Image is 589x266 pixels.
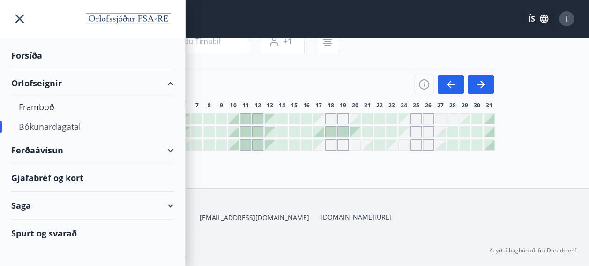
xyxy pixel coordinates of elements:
[386,139,397,151] div: Gráir dagar eru ekki bókanlegir
[352,102,358,109] span: 20
[242,102,249,109] span: 11
[423,139,434,151] div: Gráir dagar eru ekki bókanlegir
[425,102,432,109] span: 26
[364,102,371,109] span: 21
[376,102,383,109] span: 22
[398,126,410,137] div: Gráir dagar eru ekki bókanlegir
[337,113,349,124] div: Gráir dagar eru ekki bókanlegir
[208,102,211,109] span: 8
[410,113,422,124] div: Gráir dagar eru ekki bókanlegir
[410,126,422,137] div: Gráir dagar eru ekki bókanlegir
[283,36,292,46] span: +1
[325,113,336,124] div: Gráir dagar eru ekki bókanlegir
[410,139,422,151] div: Gráir dagar eru ekki bókanlegir
[523,10,553,27] button: ÍS
[340,102,346,109] span: 19
[321,213,391,221] a: [DOMAIN_NAME][URL]
[261,30,305,53] button: +1
[279,102,285,109] span: 14
[423,126,434,137] div: Gráir dagar eru ekki bókanlegir
[150,30,249,53] button: Veldu tímabil
[449,102,456,109] span: 28
[291,102,298,109] span: 15
[230,102,237,109] span: 10
[423,113,434,124] div: Gráir dagar eru ekki bókanlegir
[325,139,336,151] div: Gráir dagar eru ekki bókanlegir
[11,137,174,164] div: Ferðaávísun
[398,139,410,151] div: Gráir dagar eru ekki bókanlegir
[19,97,166,117] div: Framboð
[200,213,309,222] span: [EMAIL_ADDRESS][DOMAIN_NAME]
[413,102,419,109] span: 25
[388,102,395,109] span: 23
[555,8,578,30] button: I
[83,10,174,29] img: union_logo
[566,14,568,24] span: I
[173,36,221,46] span: Veldu tímabil
[11,42,174,69] div: Forsíða
[315,102,322,109] span: 17
[303,102,310,109] span: 16
[220,102,223,109] span: 9
[267,102,273,109] span: 13
[437,102,444,109] span: 27
[489,246,578,255] p: Keyrt á hugbúnaði frá Dorado ehf.
[11,220,174,247] div: Spurt og svarað
[435,113,446,124] div: Gráir dagar eru ekki bókanlegir
[401,102,407,109] span: 24
[462,102,468,109] span: 29
[254,102,261,109] span: 12
[19,117,166,137] div: Bókunardagatal
[337,139,349,151] div: Gráir dagar eru ekki bókanlegir
[350,139,361,151] div: Gráir dagar eru ekki bókanlegir
[474,102,480,109] span: 30
[195,102,199,109] span: 7
[447,113,458,124] div: Gráir dagar eru ekki bókanlegir
[11,10,28,27] button: menu
[313,113,324,124] div: Gráir dagar eru ekki bókanlegir
[313,139,324,151] div: Gráir dagar eru ekki bókanlegir
[328,102,334,109] span: 18
[486,102,492,109] span: 31
[11,192,174,220] div: Saga
[11,69,174,97] div: Orlofseignir
[11,164,174,192] div: Gjafabréf og kort
[398,113,410,124] div: Gráir dagar eru ekki bókanlegir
